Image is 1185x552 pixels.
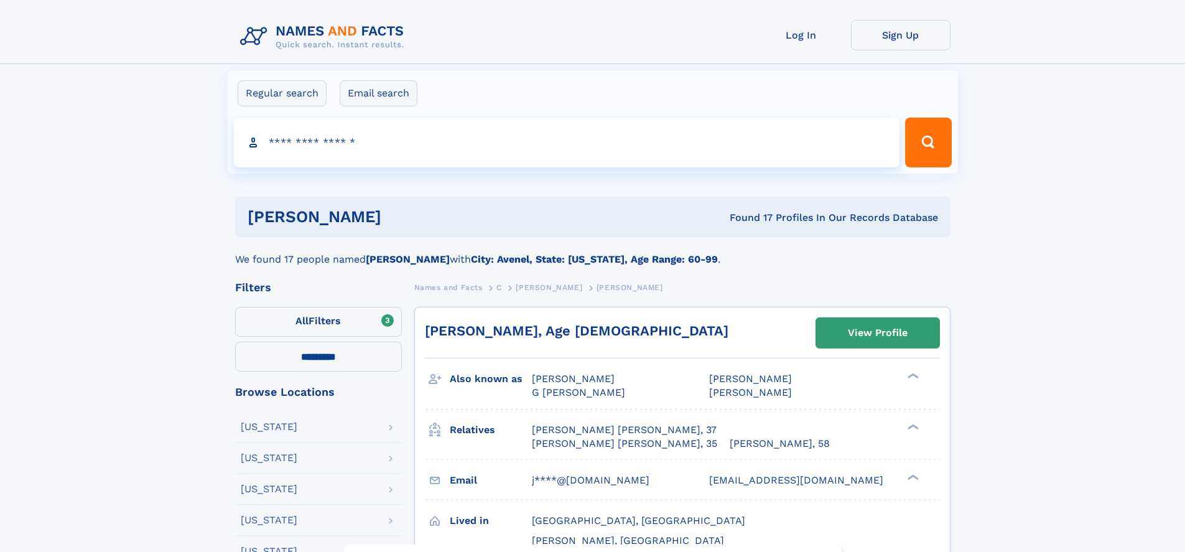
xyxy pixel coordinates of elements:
h3: Also known as [450,368,532,390]
button: Search Button [905,118,951,167]
div: Found 17 Profiles In Our Records Database [555,211,938,225]
b: [PERSON_NAME] [366,253,450,265]
span: [PERSON_NAME], [GEOGRAPHIC_DATA] [532,535,724,546]
div: Filters [235,282,402,293]
a: Sign Up [851,20,950,50]
span: C [496,283,502,292]
a: [PERSON_NAME] [PERSON_NAME], 35 [532,437,717,451]
span: [PERSON_NAME] [709,373,792,385]
h1: [PERSON_NAME] [248,209,555,225]
div: ❯ [904,473,919,481]
a: Names and Facts [414,279,483,295]
div: [US_STATE] [241,484,297,494]
span: G [PERSON_NAME] [532,386,625,398]
span: All [295,315,309,327]
h3: Relatives [450,419,532,441]
a: C [496,279,502,295]
a: [PERSON_NAME], Age [DEMOGRAPHIC_DATA] [425,323,728,339]
div: ❯ [904,423,919,431]
div: [US_STATE] [241,515,297,525]
label: Regular search [238,80,327,106]
div: [US_STATE] [241,422,297,432]
a: Log In [751,20,851,50]
input: search input [234,118,900,167]
span: [PERSON_NAME] [597,283,663,292]
span: [EMAIL_ADDRESS][DOMAIN_NAME] [709,474,883,486]
div: Browse Locations [235,386,402,398]
div: [US_STATE] [241,453,297,463]
div: View Profile [848,319,908,347]
a: [PERSON_NAME] [516,279,582,295]
span: [PERSON_NAME] [516,283,582,292]
div: We found 17 people named with . [235,237,950,267]
a: [PERSON_NAME] [PERSON_NAME], 37 [532,423,717,437]
img: Logo Names and Facts [235,20,414,54]
label: Email search [340,80,417,106]
label: Filters [235,307,402,337]
b: City: Avenel, State: [US_STATE], Age Range: 60-99 [471,253,718,265]
h3: Email [450,470,532,491]
span: [PERSON_NAME] [709,386,792,398]
span: [PERSON_NAME] [532,373,615,385]
span: [GEOGRAPHIC_DATA], [GEOGRAPHIC_DATA] [532,515,745,526]
h3: Lived in [450,510,532,531]
a: View Profile [816,318,939,348]
div: ❯ [904,372,919,380]
a: [PERSON_NAME], 58 [730,437,830,451]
